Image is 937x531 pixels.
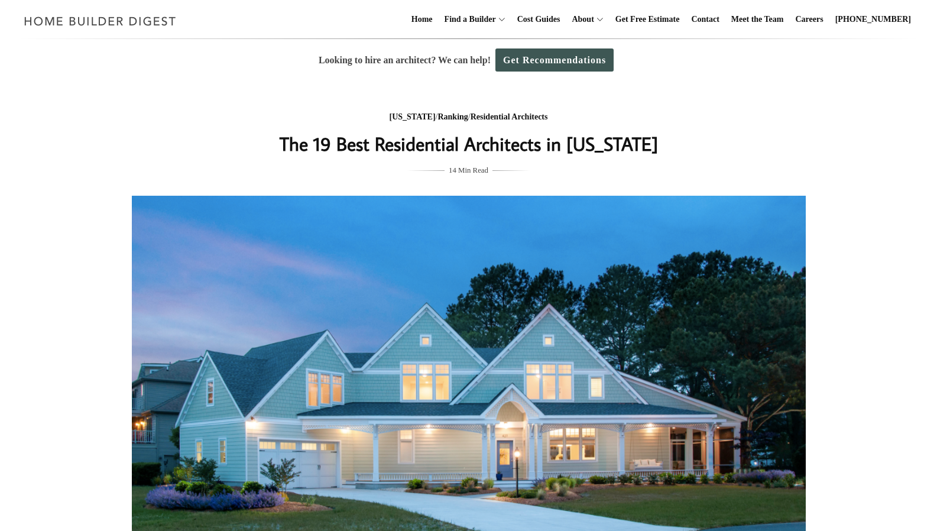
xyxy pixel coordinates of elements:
img: Home Builder Digest [19,9,181,33]
a: Home [407,1,437,38]
a: Contact [686,1,724,38]
h1: The 19 Best Residential Architects in [US_STATE] [233,129,705,158]
a: Find a Builder [440,1,496,38]
a: About [567,1,594,38]
a: [US_STATE] [390,112,436,121]
div: / / [233,110,705,125]
a: Careers [791,1,828,38]
a: Ranking [437,112,468,121]
a: Meet the Team [727,1,789,38]
a: Get Free Estimate [611,1,685,38]
a: [PHONE_NUMBER] [831,1,916,38]
a: Get Recommendations [495,48,614,72]
a: Cost Guides [513,1,565,38]
span: 14 Min Read [449,164,488,177]
a: Residential Architects [471,112,548,121]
